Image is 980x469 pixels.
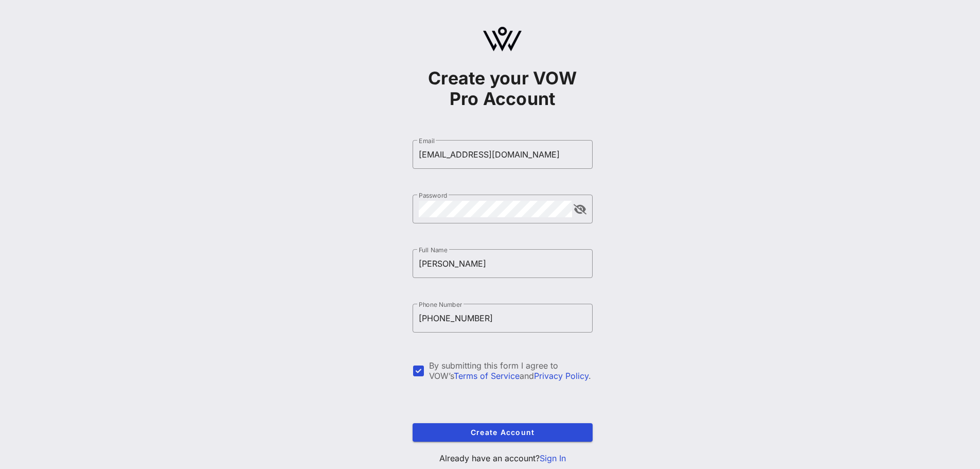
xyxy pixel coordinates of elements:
a: Terms of Service [454,371,520,381]
p: Already have an account? [413,452,593,464]
h1: Create your VOW Pro Account [413,68,593,109]
div: By submitting this form I agree to VOW’s and . [429,360,593,381]
label: Full Name [419,246,448,254]
span: Create Account [421,428,584,437]
label: Phone Number [419,301,462,308]
a: Privacy Policy [534,371,589,381]
img: logo.svg [483,27,522,51]
a: Sign In [540,453,566,463]
label: Email [419,137,435,145]
label: Password [419,192,448,199]
button: Create Account [413,423,593,442]
button: append icon [574,204,586,215]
